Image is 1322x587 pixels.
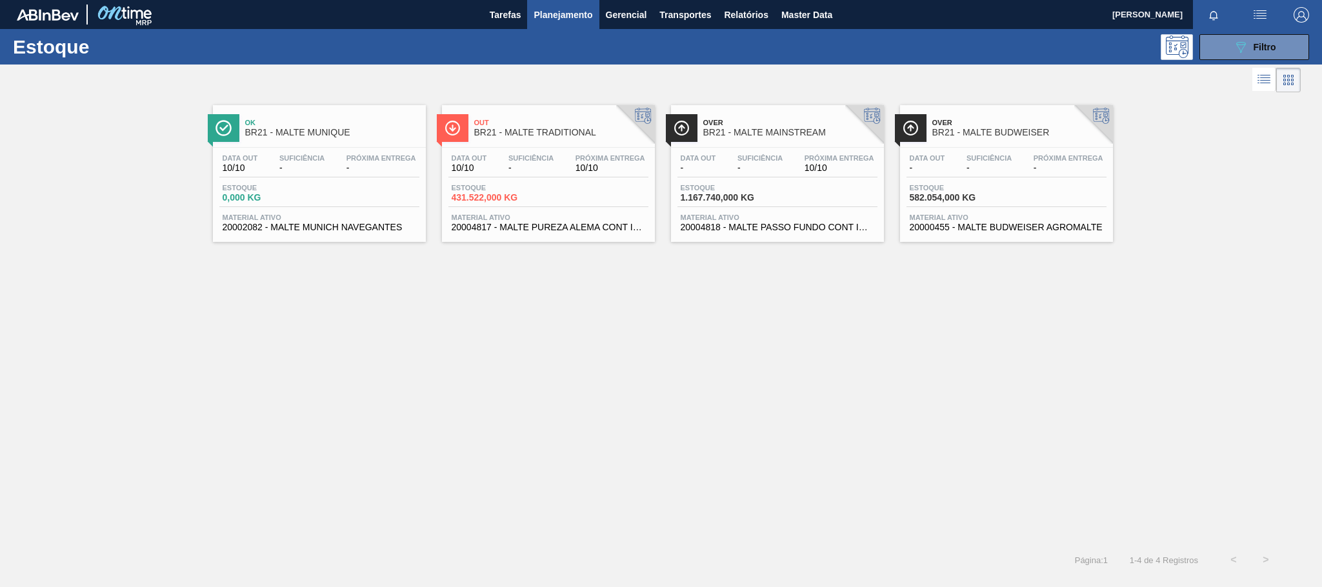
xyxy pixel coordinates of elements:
[245,119,419,126] span: Ok
[1193,6,1234,24] button: Notificações
[681,223,874,232] span: 20004818 - MALTE PASSO FUNDO CONT IMPORT SUP 40%
[903,120,919,136] img: Ícone
[576,154,645,162] span: Próxima Entrega
[452,214,645,221] span: Material ativo
[659,7,711,23] span: Transportes
[681,184,771,192] span: Estoque
[737,163,783,173] span: -
[1252,7,1268,23] img: userActions
[508,163,554,173] span: -
[681,163,716,173] span: -
[215,120,232,136] img: Ícone
[661,95,890,242] a: ÍconeOverBR21 - MALTE MAINSTREAMData out-Suficiência-Próxima Entrega10/10Estoque1.167.740,000 KGM...
[681,214,874,221] span: Material ativo
[17,9,79,21] img: TNhmsLtSVTkK8tSr43FrP2fwEKptu5GPRR3wAAAABJRU5ErkJggg==
[1252,68,1276,92] div: Visão em Lista
[1217,544,1250,576] button: <
[910,163,945,173] span: -
[245,128,419,137] span: BR21 - MALTE MUNIQUE
[805,154,874,162] span: Próxima Entrega
[910,214,1103,221] span: Material ativo
[681,154,716,162] span: Data out
[1199,34,1309,60] button: Filtro
[223,214,416,221] span: Material ativo
[508,154,554,162] span: Suficiência
[1075,555,1108,565] span: Página : 1
[1034,154,1103,162] span: Próxima Entrega
[203,95,432,242] a: ÍconeOkBR21 - MALTE MUNIQUEData out10/10Suficiência-Próxima Entrega-Estoque0,000 KGMaterial ativo...
[534,7,592,23] span: Planejamento
[703,119,877,126] span: Over
[703,128,877,137] span: BR21 - MALTE MAINSTREAM
[1034,163,1103,173] span: -
[606,7,647,23] span: Gerencial
[452,184,542,192] span: Estoque
[910,184,1000,192] span: Estoque
[13,39,208,54] h1: Estoque
[932,119,1107,126] span: Over
[576,163,645,173] span: 10/10
[890,95,1119,242] a: ÍconeOverBR21 - MALTE BUDWEISERData out-Suficiência-Próxima Entrega-Estoque582.054,000 KGMaterial...
[1276,68,1301,92] div: Visão em Cards
[932,128,1107,137] span: BR21 - MALTE BUDWEISER
[1294,7,1309,23] img: Logout
[452,154,487,162] span: Data out
[346,163,416,173] span: -
[966,154,1012,162] span: Suficiência
[910,154,945,162] span: Data out
[1127,555,1198,565] span: 1 - 4 de 4 Registros
[805,163,874,173] span: 10/10
[346,154,416,162] span: Próxima Entrega
[966,163,1012,173] span: -
[737,154,783,162] span: Suficiência
[432,95,661,242] a: ÍconeOutBR21 - MALTE TRADITIONALData out10/10Suficiência-Próxima Entrega10/10Estoque431.522,000 K...
[452,223,645,232] span: 20004817 - MALTE PUREZA ALEMA CONT IMPORT SUP 40%
[674,120,690,136] img: Ícone
[279,163,325,173] span: -
[445,120,461,136] img: Ícone
[1250,544,1282,576] button: >
[474,128,648,137] span: BR21 - MALTE TRADITIONAL
[910,223,1103,232] span: 20000455 - MALTE BUDWEISER AGROMALTE
[223,184,313,192] span: Estoque
[724,7,768,23] span: Relatórios
[681,193,771,203] span: 1.167.740,000 KG
[781,7,832,23] span: Master Data
[223,193,313,203] span: 0,000 KG
[223,154,258,162] span: Data out
[910,193,1000,203] span: 582.054,000 KG
[1254,42,1276,52] span: Filtro
[474,119,648,126] span: Out
[452,193,542,203] span: 431.522,000 KG
[223,163,258,173] span: 10/10
[490,7,521,23] span: Tarefas
[279,154,325,162] span: Suficiência
[223,223,416,232] span: 20002082 - MALTE MUNICH NAVEGANTES
[452,163,487,173] span: 10/10
[1161,34,1193,60] div: Pogramando: nenhum usuário selecionado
